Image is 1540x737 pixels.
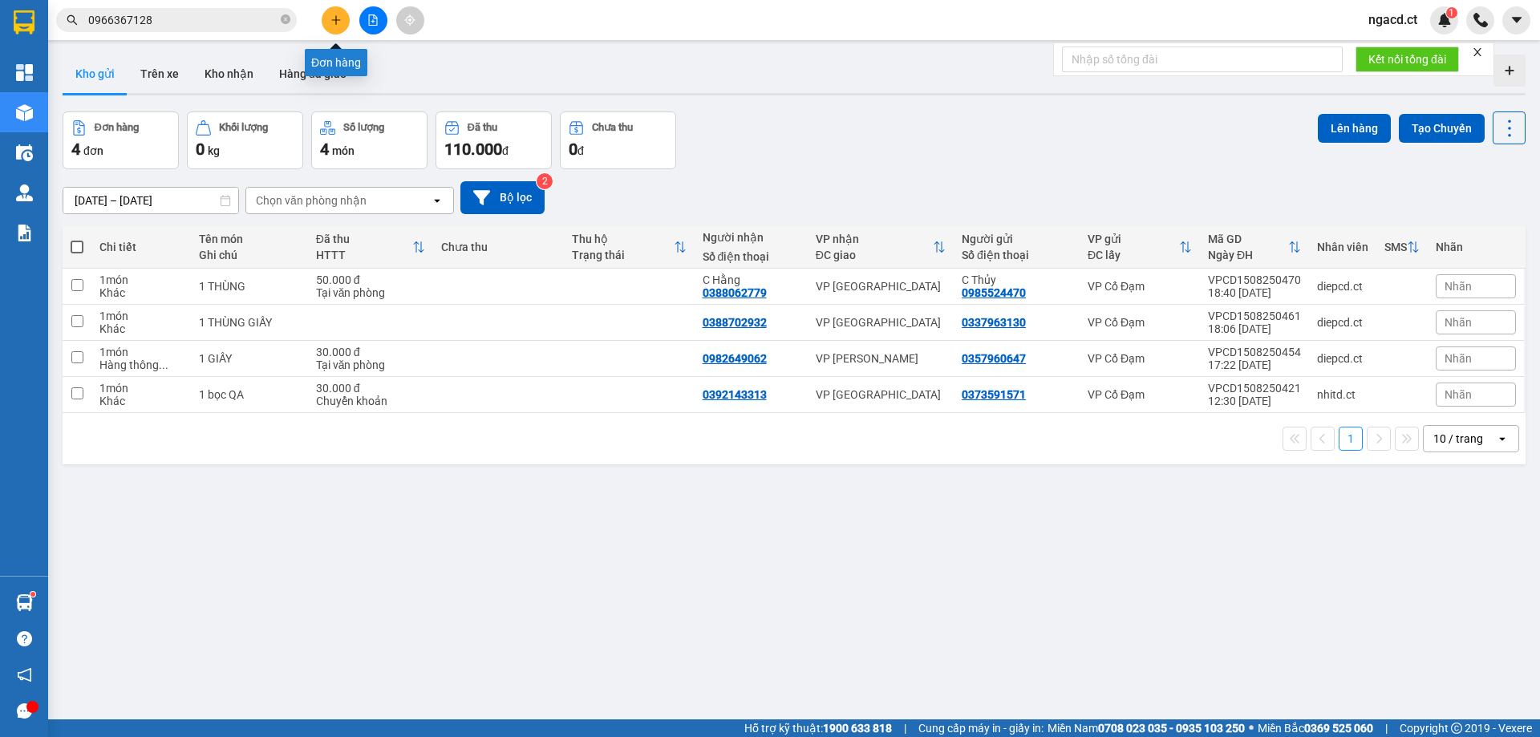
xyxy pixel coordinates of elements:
[502,144,509,157] span: đ
[1493,55,1526,87] div: Tạo kho hàng mới
[1445,352,1472,365] span: Nhãn
[95,122,139,133] div: Đơn hàng
[569,140,577,159] span: 0
[99,346,183,358] div: 1 món
[332,144,355,157] span: món
[1356,10,1430,30] span: ngacd.ct
[1208,346,1301,358] div: VPCD1508250454
[343,122,384,133] div: Số lượng
[1258,719,1373,737] span: Miền Bắc
[962,233,1072,245] div: Người gửi
[63,55,128,93] button: Kho gửi
[444,140,502,159] span: 110.000
[316,233,413,245] div: Đã thu
[1451,723,1462,734] span: copyright
[16,225,33,241] img: solution-icon
[99,310,183,322] div: 1 món
[703,316,767,329] div: 0388702932
[816,233,933,245] div: VP nhận
[744,719,892,737] span: Hỗ trợ kỹ thuật:
[1445,316,1472,329] span: Nhãn
[322,6,350,34] button: plus
[320,140,329,159] span: 4
[1510,13,1524,27] span: caret-down
[1208,310,1301,322] div: VPCD1508250461
[962,249,1072,261] div: Số điện thoại
[316,249,413,261] div: HTTT
[30,592,35,597] sup: 1
[1088,388,1192,401] div: VP Cổ Đạm
[962,352,1026,365] div: 0357960647
[1048,719,1245,737] span: Miền Nam
[962,388,1026,401] div: 0373591571
[16,594,33,611] img: warehouse-icon
[17,703,32,719] span: message
[1318,114,1391,143] button: Lên hàng
[816,316,946,329] div: VP [GEOGRAPHIC_DATA]
[256,192,367,209] div: Chọn văn phòng nhận
[577,144,584,157] span: đ
[71,140,80,159] span: 4
[359,6,387,34] button: file-add
[1200,226,1309,269] th: Toggle SortBy
[1445,388,1472,401] span: Nhãn
[281,14,290,24] span: close-circle
[1368,51,1446,68] span: Kết nối tổng đài
[1088,233,1179,245] div: VP gửi
[266,55,359,93] button: Hàng đã giao
[962,273,1072,286] div: C Thủy
[305,49,367,76] div: Đơn hàng
[17,631,32,646] span: question-circle
[16,64,33,81] img: dashboard-icon
[823,722,892,735] strong: 1900 633 818
[1472,47,1483,58] span: close
[128,55,192,93] button: Trên xe
[441,241,556,253] div: Chưa thu
[83,144,103,157] span: đơn
[1317,280,1368,293] div: diepcd.ct
[1098,722,1245,735] strong: 0708 023 035 - 0935 103 250
[1208,249,1288,261] div: Ngày ĐH
[816,249,933,261] div: ĐC giao
[816,352,946,365] div: VP [PERSON_NAME]
[460,181,545,214] button: Bộ lọc
[16,184,33,201] img: warehouse-icon
[1433,431,1483,447] div: 10 / trang
[99,322,183,335] div: Khác
[436,111,552,169] button: Đã thu110.000đ
[316,358,426,371] div: Tại văn phòng
[703,352,767,365] div: 0982649062
[703,250,800,263] div: Số điện thoại
[1496,432,1509,445] svg: open
[99,273,183,286] div: 1 món
[187,111,303,169] button: Khối lượng0kg
[572,249,674,261] div: Trạng thái
[962,286,1026,299] div: 0985524470
[196,140,205,159] span: 0
[1385,719,1388,737] span: |
[99,241,183,253] div: Chi tiết
[199,233,299,245] div: Tên món
[316,346,426,358] div: 30.000 đ
[564,226,695,269] th: Toggle SortBy
[537,173,553,189] sup: 2
[63,111,179,169] button: Đơn hàng4đơn
[1384,241,1407,253] div: SMS
[192,55,266,93] button: Kho nhận
[404,14,415,26] span: aim
[1376,226,1428,269] th: Toggle SortBy
[703,286,767,299] div: 0388062779
[572,233,674,245] div: Thu hộ
[1473,13,1488,27] img: phone-icon
[1208,322,1301,335] div: 18:06 [DATE]
[1317,241,1368,253] div: Nhân viên
[67,14,78,26] span: search
[703,231,800,244] div: Người nhận
[1088,249,1179,261] div: ĐC lấy
[1249,725,1254,731] span: ⚪️
[1208,273,1301,286] div: VPCD1508250470
[330,14,342,26] span: plus
[99,382,183,395] div: 1 món
[199,280,299,293] div: 1 THÙNG
[1088,352,1192,365] div: VP Cổ Đạm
